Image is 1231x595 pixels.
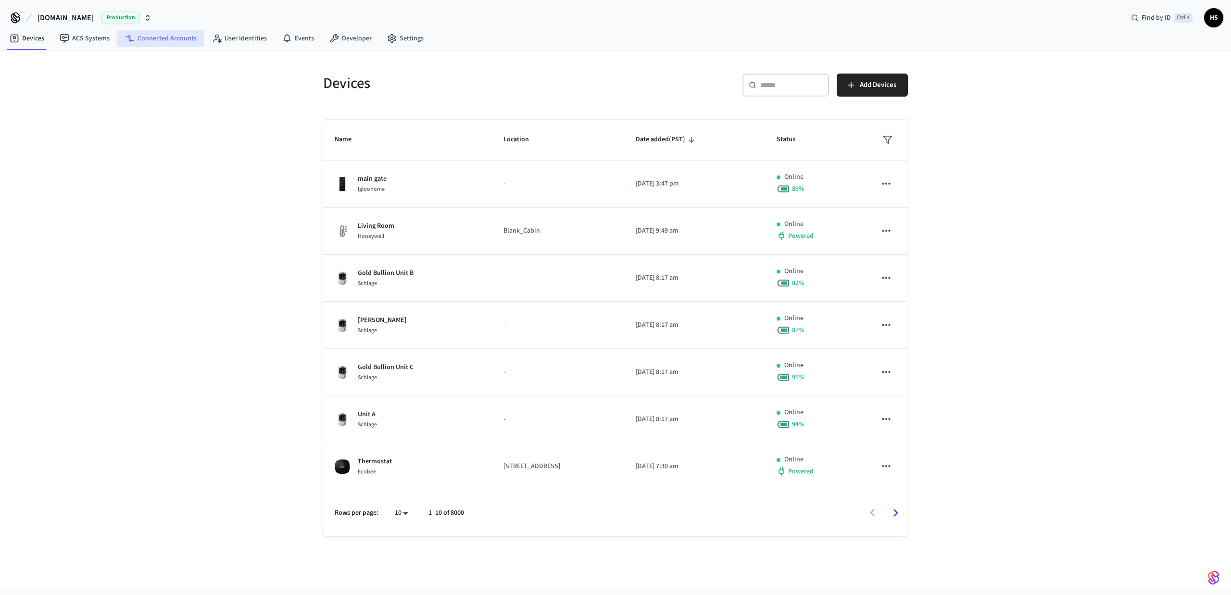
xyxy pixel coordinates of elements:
[335,412,350,427] img: Schlage Sense Smart Deadbolt with Camelot Trim, Front
[784,455,804,465] p: Online
[636,273,754,283] p: [DATE] 8:17 am
[777,132,808,147] span: Status
[335,459,350,474] img: ecobee_lite_3
[117,30,204,47] a: Connected Accounts
[335,508,378,518] p: Rows per page:
[636,320,754,330] p: [DATE] 8:17 am
[636,179,754,189] p: [DATE] 3:47 pm
[335,176,350,192] img: igloohome_deadbolt_2e
[636,226,754,236] p: [DATE] 9:49 am
[358,362,414,372] p: Gold Bullion Unit C
[788,231,814,241] span: Powered
[335,223,350,239] img: thermostat_fallback
[358,457,392,467] p: Thermostat
[52,30,117,47] a: ACS Systems
[101,12,140,24] span: Production
[792,278,804,288] span: 82 %
[335,318,350,333] img: Schlage Sense Smart Deadbolt with Camelot Trim, Front
[503,273,613,283] p: -
[784,266,804,276] p: Online
[2,30,52,47] a: Devices
[784,408,804,418] p: Online
[784,313,804,323] p: Online
[503,367,613,377] p: -
[503,179,613,189] p: -
[428,508,464,518] p: 1–10 of 8000
[358,221,394,231] p: Living Room
[335,271,350,286] img: Schlage Sense Smart Deadbolt with Camelot Trim, Front
[503,226,613,236] p: Blank_Cabin
[390,506,413,520] div: 10
[636,367,754,377] p: [DATE] 8:17 am
[358,373,377,382] span: Schlage
[335,132,364,147] span: Name
[884,502,907,524] button: Go to next page
[1204,8,1223,27] button: HS
[1142,13,1171,23] span: Find by ID
[38,12,94,24] span: [DOMAIN_NAME]
[358,232,384,240] span: Honeywell
[636,132,698,147] span: Date added(PST)
[636,461,754,471] p: [DATE] 7:30 am
[358,468,376,476] span: Ecobee
[792,420,804,429] span: 94 %
[503,320,613,330] p: -
[784,172,804,182] p: Online
[322,30,379,47] a: Developer
[358,315,407,325] p: [PERSON_NAME]
[275,30,322,47] a: Events
[503,414,613,424] p: -
[204,30,275,47] a: User Identities
[358,421,377,429] span: Schlage
[379,30,431,47] a: Settings
[792,372,804,382] span: 95 %
[860,79,896,91] span: Add Devices
[358,268,414,278] p: Gold Bullion Unit B
[358,409,377,420] p: Unit A
[788,467,814,476] span: Powered
[1205,9,1222,26] span: HS
[503,461,613,471] p: [STREET_ADDRESS]
[784,219,804,229] p: Online
[358,174,387,184] p: main gate
[636,414,754,424] p: [DATE] 8:17 am
[323,74,610,93] h5: Devices
[358,326,377,335] span: Schlage
[503,132,541,147] span: Location
[837,74,908,97] button: Add Devices
[358,185,385,193] span: Igloohome
[358,279,377,287] span: Schlage
[1123,9,1200,26] div: Find by IDCtrl K
[792,325,804,335] span: 87 %
[784,360,804,371] p: Online
[1174,13,1193,23] span: Ctrl K
[792,184,804,194] span: 89 %
[1208,570,1219,585] img: SeamLogoGradient.69752ec5.svg
[335,365,350,380] img: Schlage Sense Smart Deadbolt with Camelot Trim, Front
